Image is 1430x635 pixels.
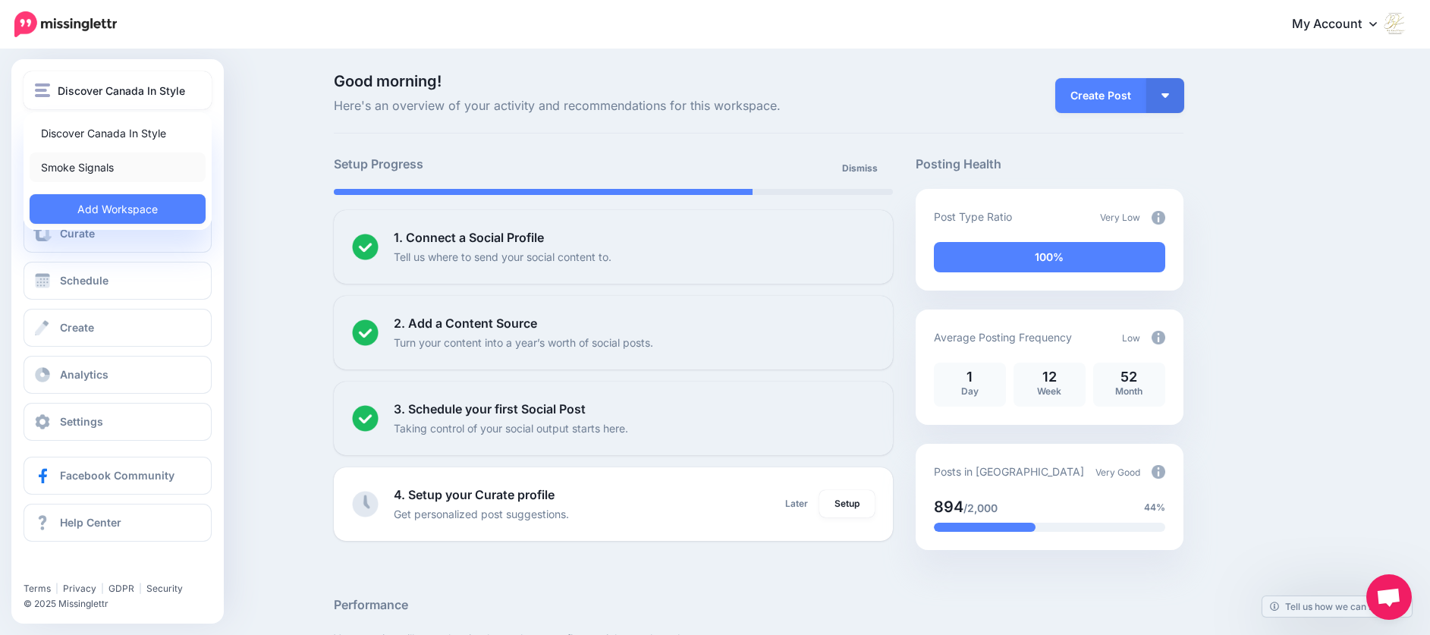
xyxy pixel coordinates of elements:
[60,469,174,482] span: Facebook Community
[394,230,544,245] b: 1. Connect a Social Profile
[394,487,555,502] b: 4. Setup your Curate profile
[963,501,998,514] span: /2,000
[941,370,998,384] p: 1
[352,234,379,260] img: checked-circle.png
[394,334,653,351] p: Turn your content into a year’s worth of social posts.
[1277,6,1407,43] a: My Account
[334,155,613,174] h5: Setup Progress
[24,561,141,576] iframe: Twitter Follow Button
[394,316,537,331] b: 2. Add a Content Source
[24,262,212,300] a: Schedule
[108,583,134,594] a: GDPR
[63,583,96,594] a: Privacy
[394,420,628,437] p: Taking control of your social output starts here.
[55,583,58,594] span: |
[934,242,1165,272] div: 100% of your posts in the last 30 days have been from Drip Campaigns
[60,321,94,334] span: Create
[352,319,379,346] img: checked-circle.png
[1055,78,1146,113] a: Create Post
[1144,500,1165,515] span: 44%
[916,155,1183,174] h5: Posting Health
[334,596,1183,615] h5: Performance
[1152,211,1165,225] img: info-circle-grey.png
[394,505,569,523] p: Get personalized post suggestions.
[58,82,185,99] span: Discover Canada In Style
[1161,93,1169,98] img: arrow-down-white.png
[934,498,963,516] span: 894
[30,118,206,148] a: Discover Canada In Style
[776,490,817,517] a: Later
[1101,370,1158,384] p: 52
[934,329,1072,346] p: Average Posting Frequency
[394,248,611,266] p: Tell us where to send your social content to.
[24,403,212,441] a: Settings
[934,463,1084,480] p: Posts in [GEOGRAPHIC_DATA]
[60,274,108,287] span: Schedule
[146,583,183,594] a: Security
[1037,385,1061,397] span: Week
[1021,370,1078,384] p: 12
[30,194,206,224] a: Add Workspace
[24,504,212,542] a: Help Center
[334,72,442,90] span: Good morning!
[24,71,212,109] button: Discover Canada In Style
[60,516,121,529] span: Help Center
[833,155,887,182] a: Dismiss
[24,356,212,394] a: Analytics
[1262,596,1412,617] a: Tell us how we can improve
[24,596,223,611] li: © 2025 Missinglettr
[819,490,875,517] a: Setup
[24,583,51,594] a: Terms
[14,11,117,37] img: Missinglettr
[24,215,212,253] a: Curate
[24,309,212,347] a: Create
[352,491,379,517] img: clock-grey.png
[1122,332,1140,344] span: Low
[352,405,379,432] img: checked-circle.png
[1115,385,1142,397] span: Month
[24,457,212,495] a: Facebook Community
[1152,331,1165,344] img: info-circle-grey.png
[934,208,1012,225] p: Post Type Ratio
[35,83,50,97] img: menu.png
[1100,212,1140,223] span: Very Low
[334,96,893,116] span: Here's an overview of your activity and recommendations for this workspace.
[60,368,108,381] span: Analytics
[139,583,142,594] span: |
[1152,465,1165,479] img: info-circle-grey.png
[101,583,104,594] span: |
[60,415,103,428] span: Settings
[1095,467,1140,478] span: Very Good
[60,227,95,240] span: Curate
[1366,574,1412,620] a: Open chat
[934,523,1036,532] div: 44% of your posts in the last 30 days have been from Drip Campaigns
[30,152,206,182] a: Smoke Signals
[961,385,979,397] span: Day
[394,401,586,417] b: 3. Schedule your first Social Post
